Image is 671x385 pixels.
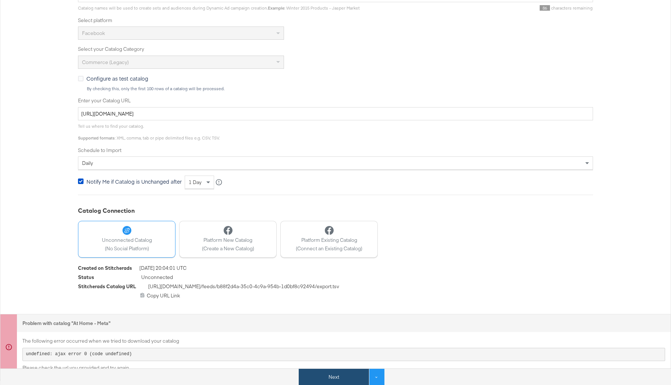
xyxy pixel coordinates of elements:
span: Platform Existing Catalog [296,237,362,244]
div: Problem with catalog " At Home - Meta " [17,314,671,332]
div: Catalog Connection [78,206,593,215]
label: Select platform [78,17,593,24]
span: Platform New Catalog [202,237,254,244]
strong: Example [268,5,284,11]
span: (Create a New Catalog) [202,245,254,252]
p: The following error occurred when we tried to download your catalog [22,338,665,345]
div: Created on Stitcherads [78,265,132,272]
label: Enter your Catalog URL [78,97,593,104]
div: Status [78,274,94,281]
span: 86 [540,5,550,11]
input: Enter Catalog URL, e.g. http://www.example.com/products.xml [78,107,593,121]
div: Stitcherads Catalog URL [78,283,136,290]
label: Select your Catalog Category [78,46,593,53]
span: (No Social Platform) [102,245,152,252]
span: Configure as test catalog [86,75,148,82]
div: Copy URL Link [78,292,593,299]
button: Platform New Catalog(Create a New Catalog) [179,221,277,258]
span: Catalog names will be used to create sets and audiences during Dynamic Ad campaign creation. : Wi... [78,5,360,11]
span: (Connect an Existing Catalog) [296,245,362,252]
span: [URL][DOMAIN_NAME] /feeds/ b88f2d4a-35c0-4c9a-954b-1d0bf8c92494 /export.tsv [148,283,339,292]
button: Platform Existing Catalog(Connect an Existing Catalog) [280,221,378,258]
span: 1 day [189,179,202,186]
span: Notify Me if Catalog is Unchanged after [86,178,182,185]
span: Unconnected [141,274,173,283]
span: daily [82,160,93,166]
span: Commerce (Legacy) [82,59,129,66]
span: Unconnected Catalog [102,237,152,244]
pre: undefined: ajax error 0 (code undefined) [22,348,665,361]
strong: Supported formats [78,135,115,141]
div: By checking this, only the first 100 rows of a catalog will be processed. [86,86,593,91]
span: Facebook [82,30,105,36]
span: [DATE] 20:04:01 UTC [139,265,187,274]
label: Schedule to Import [78,147,593,154]
button: Unconnected Catalog(No Social Platform) [78,221,175,258]
div: characters remaining [360,5,593,11]
span: Tell us where to find your catalog. : XML, comma, tab or pipe delimited files e.g. CSV, TSV. [78,123,220,141]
